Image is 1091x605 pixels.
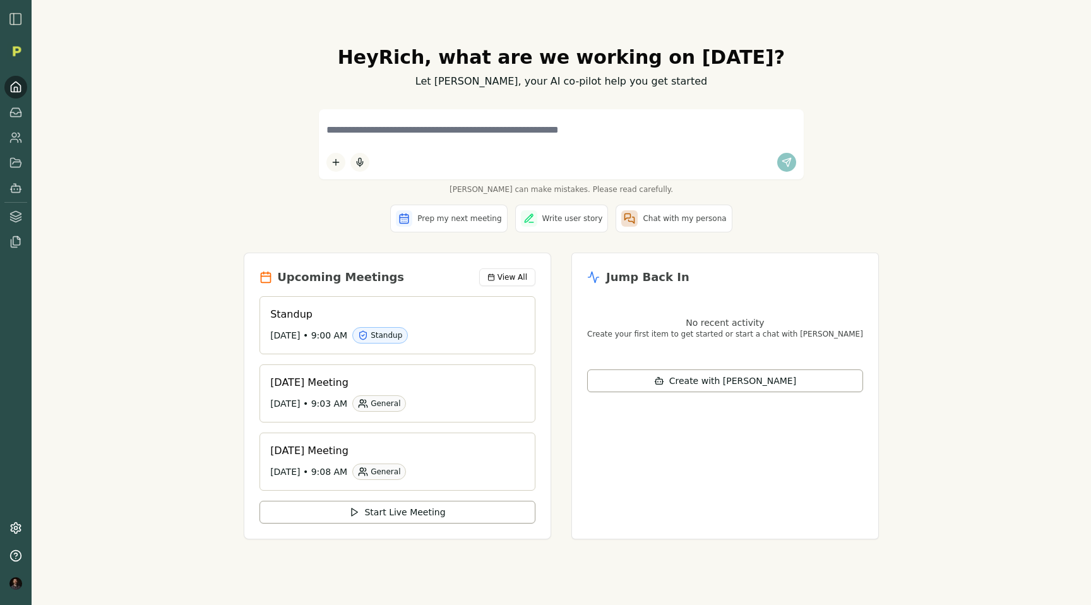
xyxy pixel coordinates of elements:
h2: Jump Back In [606,268,689,286]
div: Standup [352,327,408,344]
h3: Standup [270,307,515,322]
div: [DATE] • 9:00 AM [270,327,515,344]
img: Organization logo [7,42,26,61]
span: Chat with my persona [643,213,726,224]
button: Prep my next meeting [390,205,507,232]
h3: [DATE] Meeting [270,443,515,458]
div: General [352,464,406,480]
h3: [DATE] Meeting [270,375,515,390]
button: Write user story [515,205,609,232]
img: profile [9,577,22,590]
p: Let [PERSON_NAME], your AI co-pilot help you get started [244,74,879,89]
button: Add content to chat [326,153,345,172]
span: Prep my next meeting [417,213,501,224]
span: Write user story [542,213,603,224]
span: Start Live Meeting [364,506,445,518]
span: View All [498,272,527,282]
span: [PERSON_NAME] can make mistakes. Please read carefully. [319,184,804,195]
img: sidebar [8,11,23,27]
button: Start dictation [350,153,369,172]
button: Help [4,544,27,567]
div: General [352,395,406,412]
button: Start Live Meeting [259,501,535,524]
button: Create with [PERSON_NAME] [587,369,863,392]
button: Chat with my persona [616,205,732,232]
p: No recent activity [587,316,863,329]
span: Create with [PERSON_NAME] [669,374,796,387]
div: [DATE] • 9:03 AM [270,395,515,412]
h1: Hey Rich , what are we working on [DATE]? [244,46,879,69]
p: Create your first item to get started or start a chat with [PERSON_NAME] [587,329,863,339]
a: [DATE] Meeting[DATE] • 9:03 AMGeneral [259,364,535,422]
button: View All [479,268,535,286]
a: [DATE] Meeting[DATE] • 9:08 AMGeneral [259,433,535,491]
h2: Upcoming Meetings [277,268,404,286]
a: Standup[DATE] • 9:00 AMStandup [259,296,535,354]
div: [DATE] • 9:08 AM [270,464,515,480]
button: Send message [777,153,796,172]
